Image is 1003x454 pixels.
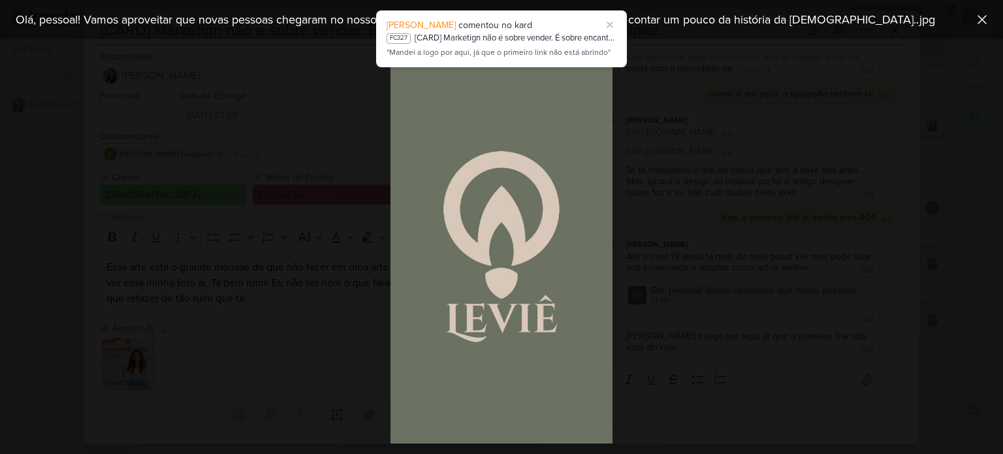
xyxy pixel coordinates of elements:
[415,32,616,45] div: [CARD] Marketign não é sobre vender. É sobre encantar, posicionar e transformar.
[387,46,616,59] div: "Mandei a logo por aqui, já que o primeiro link não está abrindo"
[387,20,456,31] span: [PERSON_NAME]
[390,50,612,444] img: CiJD8xn0ufNEvUIHdNLTpNu7owGAkJTeOpJneaVg.jpg
[458,20,532,31] span: comentou no kard
[387,33,411,44] div: FC327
